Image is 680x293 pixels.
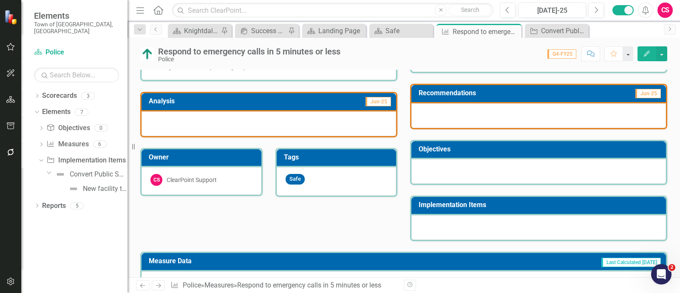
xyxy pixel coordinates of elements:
[167,176,217,184] div: ClearPoint Support
[70,202,84,209] div: 5
[34,68,119,82] input: Search Below...
[251,26,286,36] div: Success Portal
[461,6,479,13] span: Search
[657,3,673,18] button: CS
[170,281,397,290] div: » »
[204,281,234,289] a: Measures
[419,145,662,153] h3: Objectives
[172,3,493,18] input: Search ClearPoint...
[284,154,392,161] h3: Tags
[140,47,154,61] img: On Target
[55,169,65,179] img: Not Defined
[75,108,88,116] div: 7
[68,184,79,194] img: Not Defined
[527,26,586,36] a: Convert Public Safety Center to Law Enforcement Center
[184,26,219,36] div: Knightdale Landing Page
[170,26,219,36] a: Knightdale Landing Page
[42,107,71,117] a: Elements
[453,26,519,37] div: Respond to emergency calls in 5 minutes or less
[183,281,201,289] a: Police
[518,3,586,18] button: [DATE]-25
[4,9,20,25] img: ClearPoint Strategy
[419,201,662,209] h3: Implementation Items
[42,201,66,211] a: Reports
[541,26,586,36] div: Convert Public Safety Center to Law Enforcement Center
[149,257,362,265] h3: Measure Data
[46,139,88,149] a: Measures
[304,26,364,36] a: Landing Page
[669,264,675,271] span: 2
[83,185,127,193] div: New facility to include Fire Administration
[365,97,391,106] span: Jun-25
[158,56,340,63] div: Police
[371,26,431,36] a: Safe
[66,182,127,196] a: New facility to include Fire Administration
[635,89,661,98] span: Jun-25
[286,174,305,185] span: Safe
[385,26,431,36] div: Safe
[81,92,95,100] div: 3
[237,26,286,36] a: Success Portal
[237,281,381,289] div: Respond to emergency calls in 5 minutes or less
[70,171,127,178] div: Convert Public Safety Center to Law Enforcement Center
[601,258,661,267] span: Last Calculated [DATE]
[34,11,119,21] span: Elements
[318,26,364,36] div: Landing Page
[93,141,107,148] div: 6
[46,123,90,133] a: Objectives
[547,49,576,59] span: Q4-FY25
[419,89,585,97] h3: Recommendations
[34,48,119,57] a: Police
[149,97,269,105] h3: Analysis
[158,47,340,56] div: Respond to emergency calls in 5 minutes or less
[34,21,119,35] small: Town of [GEOGRAPHIC_DATA], [GEOGRAPHIC_DATA]
[150,174,162,186] div: CS
[521,6,583,16] div: [DATE]-25
[53,168,127,181] a: Convert Public Safety Center to Law Enforcement Center
[651,264,671,284] iframe: Intercom live chat
[46,156,125,165] a: Implementation Items
[94,125,108,132] div: 0
[149,154,257,161] h3: Owner
[42,91,77,101] a: Scorecards
[449,4,491,16] button: Search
